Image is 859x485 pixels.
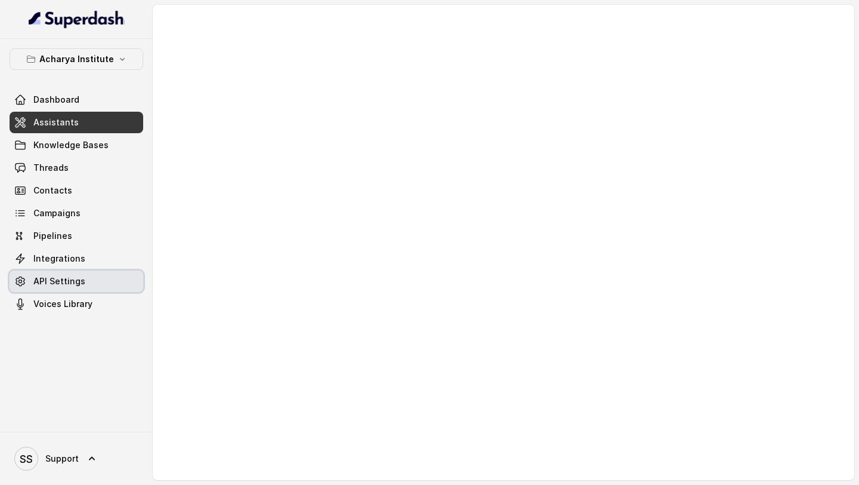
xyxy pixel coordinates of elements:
[33,298,92,310] span: Voices Library
[29,10,125,29] img: light.svg
[10,89,143,110] a: Dashboard
[45,453,79,465] span: Support
[33,94,79,106] span: Dashboard
[33,253,85,265] span: Integrations
[33,275,85,287] span: API Settings
[33,162,69,174] span: Threads
[33,230,72,242] span: Pipelines
[10,293,143,315] a: Voices Library
[33,185,72,197] span: Contacts
[10,180,143,201] a: Contacts
[10,134,143,156] a: Knowledge Bases
[33,139,109,151] span: Knowledge Bases
[20,453,33,465] text: SS
[10,248,143,269] a: Integrations
[33,207,81,219] span: Campaigns
[33,116,79,128] span: Assistants
[10,225,143,247] a: Pipelines
[10,202,143,224] a: Campaigns
[10,112,143,133] a: Assistants
[10,442,143,475] a: Support
[10,48,143,70] button: Acharya Institute
[10,271,143,292] a: API Settings
[39,52,114,66] p: Acharya Institute
[10,157,143,179] a: Threads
